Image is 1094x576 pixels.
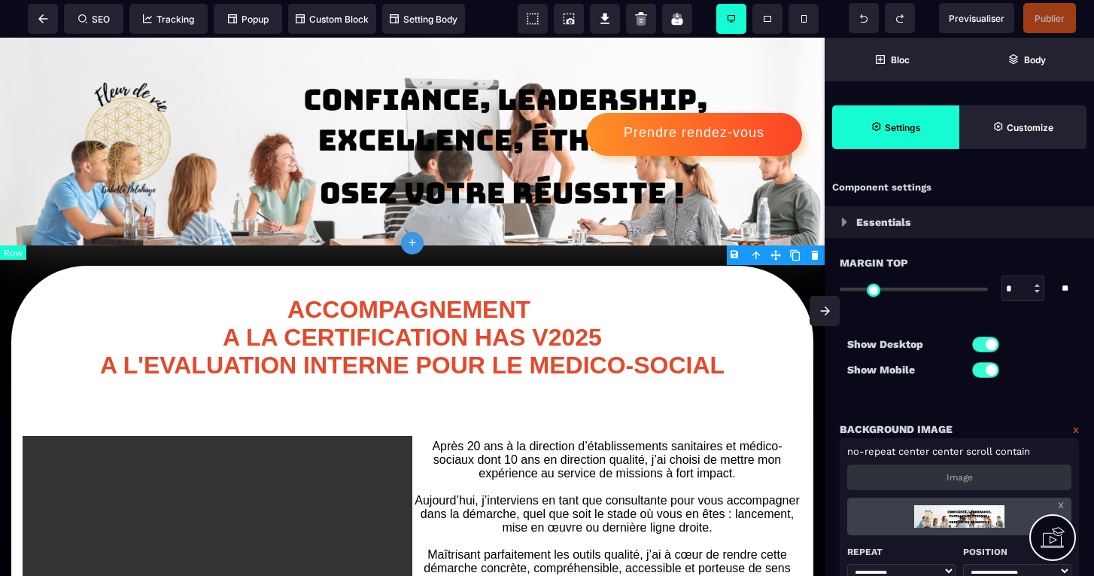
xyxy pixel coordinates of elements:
p: Position [963,543,1071,561]
p: Background Image [840,420,953,438]
span: Popup [228,14,269,25]
h1: ACCOMPAGNEMENT A LA CERTIFICATION HAS V2025 A L'EVALUATION INTERNE POUR LE MEDICO-SOCIAL [11,258,813,349]
span: Setting Body [390,14,457,25]
span: center center [898,446,963,457]
span: Open Style Manager [959,105,1086,149]
strong: Settings [885,122,921,133]
span: Margin Top [840,254,908,272]
button: Prendre rendez-vous [586,75,802,118]
span: Custom Block [296,14,369,25]
span: contain [995,446,1030,457]
img: loading [914,498,1004,535]
span: Open Blocks [825,38,959,81]
img: loading [841,218,847,227]
span: Screenshot [554,4,584,34]
span: Previsualiser [949,13,1004,24]
a: x [1073,420,1079,438]
span: SEO [78,14,110,25]
span: Tracking [143,14,194,25]
span: scroll [966,446,992,457]
p: Essentials [856,213,911,231]
div: Component settings [825,173,1094,203]
span: Publier [1035,13,1065,24]
p: Repeat [847,543,956,561]
strong: Customize [1007,122,1053,133]
strong: Bloc [891,54,910,66]
span: View components [518,4,548,34]
p: Show Mobile [847,361,959,379]
a: x [1058,498,1064,511]
strong: Body [1024,54,1046,66]
span: Open Layer Manager [959,38,1094,81]
span: no-repeat [847,446,895,457]
p: Show Desktop [847,335,959,353]
p: Image [947,472,973,483]
span: Settings [832,105,959,149]
span: Preview [939,3,1014,33]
